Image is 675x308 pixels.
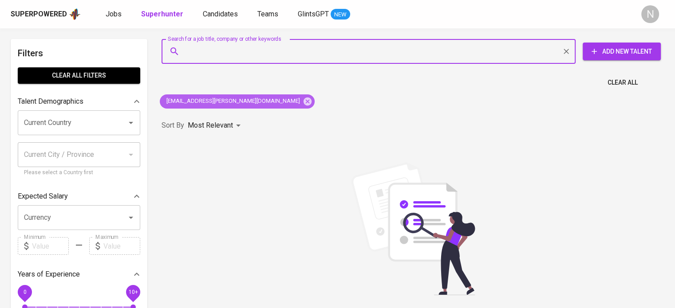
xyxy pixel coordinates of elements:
[560,45,572,58] button: Clear
[106,10,122,18] span: Jobs
[18,67,140,84] button: Clear All filters
[347,162,480,295] img: file_searching.svg
[69,8,81,21] img: app logo
[160,94,315,109] div: [EMAIL_ADDRESS][PERSON_NAME][DOMAIN_NAME]
[203,10,238,18] span: Candidates
[103,237,140,255] input: Value
[641,5,659,23] div: N
[188,117,244,134] div: Most Relevant
[24,168,134,177] p: Please select a Country first
[18,46,140,60] h6: Filters
[298,9,350,20] a: GlintsGPT NEW
[257,10,278,18] span: Teams
[106,9,123,20] a: Jobs
[128,289,138,295] span: 10+
[141,9,185,20] a: Superhunter
[11,8,81,21] a: Superpoweredapp logo
[32,237,69,255] input: Value
[160,97,305,105] span: [EMAIL_ADDRESS][PERSON_NAME][DOMAIN_NAME]
[125,117,137,129] button: Open
[18,265,140,283] div: Years of Experience
[608,77,638,88] span: Clear All
[583,43,661,60] button: Add New Talent
[18,96,83,107] p: Talent Demographics
[18,187,140,205] div: Expected Salary
[604,74,641,91] button: Clear All
[25,70,133,81] span: Clear All filters
[18,269,80,280] p: Years of Experience
[18,191,68,202] p: Expected Salary
[141,10,183,18] b: Superhunter
[162,120,184,131] p: Sort By
[125,211,137,224] button: Open
[18,93,140,110] div: Talent Demographics
[331,10,350,19] span: NEW
[257,9,280,20] a: Teams
[590,46,654,57] span: Add New Talent
[11,9,67,19] div: Superpowered
[23,289,26,295] span: 0
[188,120,233,131] p: Most Relevant
[203,9,240,20] a: Candidates
[298,10,329,18] span: GlintsGPT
